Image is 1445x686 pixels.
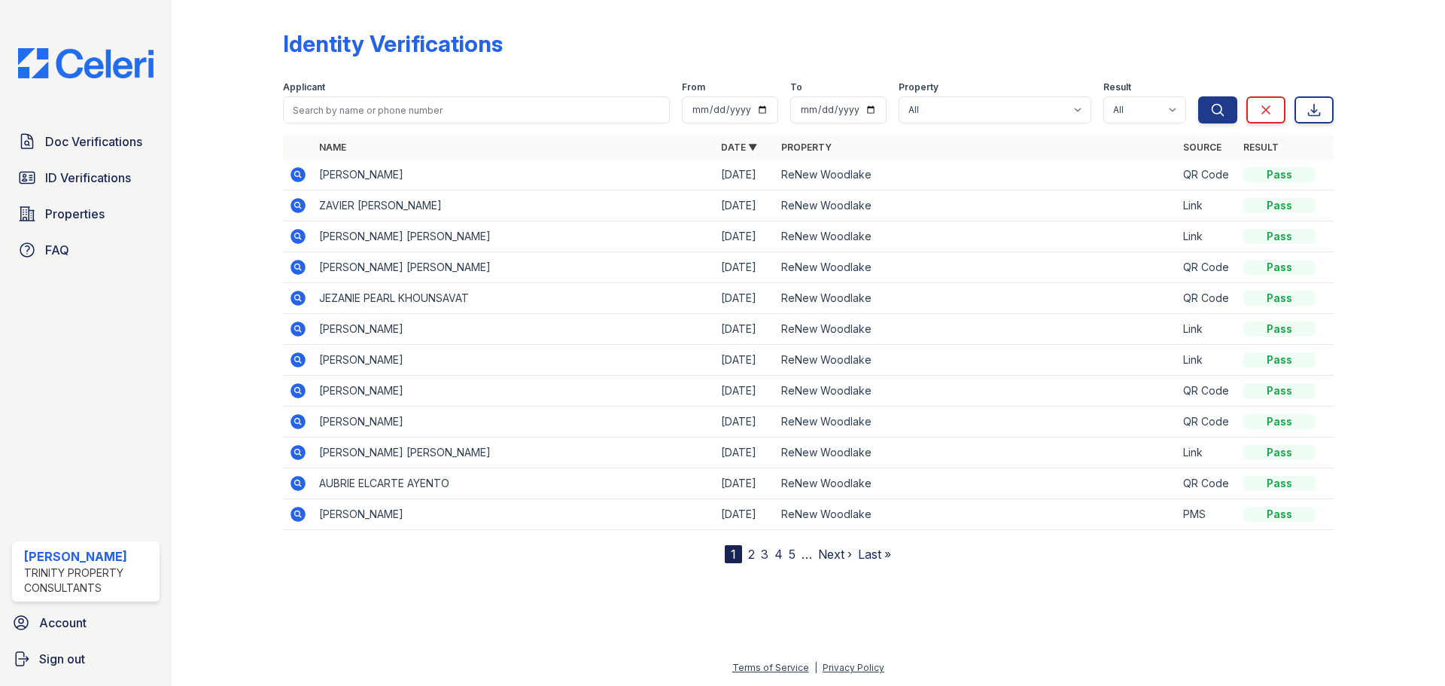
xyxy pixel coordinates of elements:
td: [PERSON_NAME] [313,499,715,530]
td: Link [1177,221,1237,252]
td: JEZANIE PEARL KHOUNSAVAT [313,283,715,314]
td: ReNew Woodlake [775,499,1177,530]
span: Account [39,614,87,632]
td: AUBRIE ELCARTE AYENTO [313,468,715,499]
a: Account [6,608,166,638]
td: [DATE] [715,221,775,252]
label: Property [899,81,938,93]
td: [PERSON_NAME] [313,407,715,438]
a: 5 [789,547,796,562]
a: Sign out [6,644,166,674]
td: ReNew Woodlake [775,376,1177,407]
span: Properties [45,205,105,223]
td: ZAVIER [PERSON_NAME] [313,191,715,221]
div: Pass [1243,414,1316,429]
td: [DATE] [715,160,775,191]
td: ReNew Woodlake [775,407,1177,438]
td: [DATE] [715,468,775,499]
td: [DATE] [715,283,775,314]
div: Trinity Property Consultants [24,566,154,596]
div: Pass [1243,476,1316,491]
div: Pass [1243,322,1316,337]
a: Result [1243,142,1279,153]
span: FAQ [45,241,69,259]
td: Link [1177,345,1237,376]
a: Property [781,142,832,153]
td: QR Code [1177,160,1237,191]
div: [PERSON_NAME] [24,547,154,566]
td: ReNew Woodlake [775,191,1177,221]
div: Pass [1243,260,1316,275]
td: ReNew Woodlake [775,283,1177,314]
td: ReNew Woodlake [775,438,1177,468]
td: [PERSON_NAME] [313,376,715,407]
label: Result [1103,81,1131,93]
div: Pass [1243,383,1316,398]
a: Doc Verifications [12,127,160,157]
td: ReNew Woodlake [775,314,1177,345]
td: ReNew Woodlake [775,160,1177,191]
label: Applicant [283,81,325,93]
td: QR Code [1177,468,1237,499]
td: ReNew Woodlake [775,221,1177,252]
td: QR Code [1177,283,1237,314]
a: Properties [12,199,160,229]
td: [PERSON_NAME] [313,345,715,376]
td: [DATE] [715,252,775,283]
td: [DATE] [715,376,775,407]
td: Link [1177,314,1237,345]
td: [DATE] [715,191,775,221]
td: ReNew Woodlake [775,345,1177,376]
input: Search by name or phone number [283,96,670,123]
div: Pass [1243,229,1316,244]
a: FAQ [12,235,160,265]
div: Pass [1243,445,1316,460]
td: [PERSON_NAME] [313,314,715,345]
a: 4 [774,547,783,562]
div: Pass [1243,198,1316,213]
a: Date ▼ [721,142,757,153]
div: | [814,662,817,673]
td: [PERSON_NAME] [PERSON_NAME] [313,438,715,468]
td: [PERSON_NAME] [313,160,715,191]
span: Doc Verifications [45,133,142,151]
span: ID Verifications [45,169,131,187]
a: Next › [818,547,852,562]
div: Pass [1243,352,1316,367]
a: Terms of Service [732,662,809,673]
td: [DATE] [715,345,775,376]
td: Link [1177,438,1237,468]
div: Pass [1243,167,1316,182]
td: Link [1177,191,1237,221]
td: QR Code [1177,407,1237,438]
span: Sign out [39,650,85,668]
a: 3 [761,547,768,562]
a: ID Verifications [12,163,160,193]
td: QR Code [1177,376,1237,407]
td: [DATE] [715,407,775,438]
img: CE_Logo_Blue-a8612792a0a2168367f1c8372b55b34899dd931a85d93a1a3d3e32e68fde9ad4.png [6,48,166,78]
span: … [802,545,812,563]
div: 1 [725,545,742,563]
td: [PERSON_NAME] [PERSON_NAME] [313,221,715,252]
div: Identity Verifications [283,30,503,57]
a: Name [319,142,346,153]
td: [DATE] [715,499,775,530]
a: Source [1183,142,1221,153]
td: QR Code [1177,252,1237,283]
a: 2 [748,547,755,562]
td: ReNew Woodlake [775,252,1177,283]
div: Pass [1243,291,1316,306]
td: [DATE] [715,438,775,468]
td: PMS [1177,499,1237,530]
td: [DATE] [715,314,775,345]
td: [PERSON_NAME] [PERSON_NAME] [313,252,715,283]
div: Pass [1243,507,1316,522]
a: Last » [858,547,891,562]
td: ReNew Woodlake [775,468,1177,499]
a: Privacy Policy [823,662,884,673]
label: From [682,81,705,93]
label: To [790,81,802,93]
